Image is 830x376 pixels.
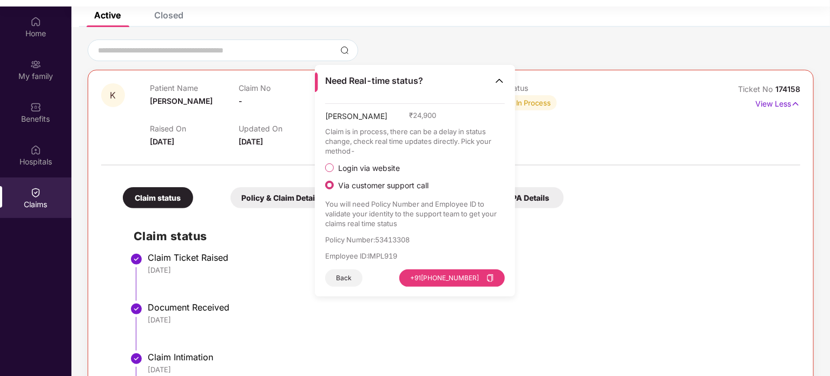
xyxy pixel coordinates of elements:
div: Claim status [123,187,193,208]
h2: Claim status [134,227,789,245]
div: [DATE] [148,265,789,275]
img: svg+xml;base64,PHN2ZyBpZD0iSG9zcGl0YWxzIiB4bWxucz0iaHR0cDovL3d3dy53My5vcmcvMjAwMC9zdmciIHdpZHRoPS... [30,144,41,155]
img: Toggle Icon [494,75,505,86]
div: Active [94,10,121,21]
span: K [110,91,116,100]
div: Policy & Claim Details [230,187,332,208]
p: View Less [755,95,800,110]
img: svg+xml;base64,PHN2ZyBpZD0iU3RlcC1Eb25lLTMyeDMyIiB4bWxucz0iaHR0cDovL3d3dy53My5vcmcvMjAwMC9zdmciIH... [130,302,143,315]
p: Status [506,83,595,93]
span: - [239,96,242,105]
p: Policy Number : 53413308 [325,235,505,245]
button: +91[PHONE_NUMBER]copy [399,269,505,287]
span: [DATE] [150,137,174,146]
span: 174158 [775,84,800,94]
img: svg+xml;base64,PHN2ZyBpZD0iU2VhcmNoLTMyeDMyIiB4bWxucz0iaHR0cDovL3d3dy53My5vcmcvMjAwMC9zdmciIHdpZH... [340,46,349,55]
div: Claim Ticket Raised [148,252,789,263]
p: Claim No [239,83,327,93]
p: You will need Policy Number and Employee ID to validate your identity to the support team to get ... [325,199,505,228]
button: Back [325,269,363,287]
img: svg+xml;base64,PHN2ZyBpZD0iQ2xhaW0iIHhtbG5zPSJodHRwOi8vd3d3LnczLm9yZy8yMDAwL3N2ZyIgd2lkdGg9IjIwIi... [30,187,41,198]
div: [DATE] [148,315,789,325]
div: Closed [154,10,183,21]
p: Employee ID : IMPL919 [325,251,505,261]
p: Claim is in process, there can be a delay in status change, check real time updates directly. Pic... [325,127,505,156]
img: svg+xml;base64,PHN2ZyBpZD0iU3RlcC1Eb25lLTMyeDMyIiB4bWxucz0iaHR0cDovL3d3dy53My5vcmcvMjAwMC9zdmciIH... [130,253,143,266]
p: Raised On [150,124,239,133]
span: [PERSON_NAME] [325,110,387,127]
div: In Process [517,97,551,108]
div: TPA Details [493,187,564,208]
p: Patient Name [150,83,239,93]
span: ₹ 24,900 [409,110,436,120]
span: [DATE] [239,137,263,146]
span: copy [486,274,494,282]
span: [PERSON_NAME] [150,96,213,105]
span: Ticket No [738,84,775,94]
span: Via customer support call [334,181,433,190]
img: svg+xml;base64,PHN2ZyBpZD0iSG9tZSIgeG1sbnM9Imh0dHA6Ly93d3cudzMub3JnLzIwMDAvc3ZnIiB3aWR0aD0iMjAiIG... [30,16,41,27]
p: Updated On [239,124,327,133]
img: svg+xml;base64,PHN2ZyB3aWR0aD0iMjAiIGhlaWdodD0iMjAiIHZpZXdCb3g9IjAgMCAyMCAyMCIgZmlsbD0ibm9uZSIgeG... [30,59,41,70]
div: [DATE] [148,365,789,374]
img: svg+xml;base64,PHN2ZyB4bWxucz0iaHR0cDovL3d3dy53My5vcmcvMjAwMC9zdmciIHdpZHRoPSIxNyIgaGVpZ2h0PSIxNy... [791,98,800,110]
img: svg+xml;base64,PHN2ZyBpZD0iU3RlcC1Eb25lLTMyeDMyIiB4bWxucz0iaHR0cDovL3d3dy53My5vcmcvMjAwMC9zdmciIH... [130,352,143,365]
span: Need Real-time status? [325,75,423,87]
span: Login via website [334,163,404,173]
div: Claim Intimation [148,352,789,362]
div: Document Received [148,302,789,313]
img: svg+xml;base64,PHN2ZyBpZD0iQmVuZWZpdHMiIHhtbG5zPSJodHRwOi8vd3d3LnczLm9yZy8yMDAwL3N2ZyIgd2lkdGg9Ij... [30,102,41,113]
